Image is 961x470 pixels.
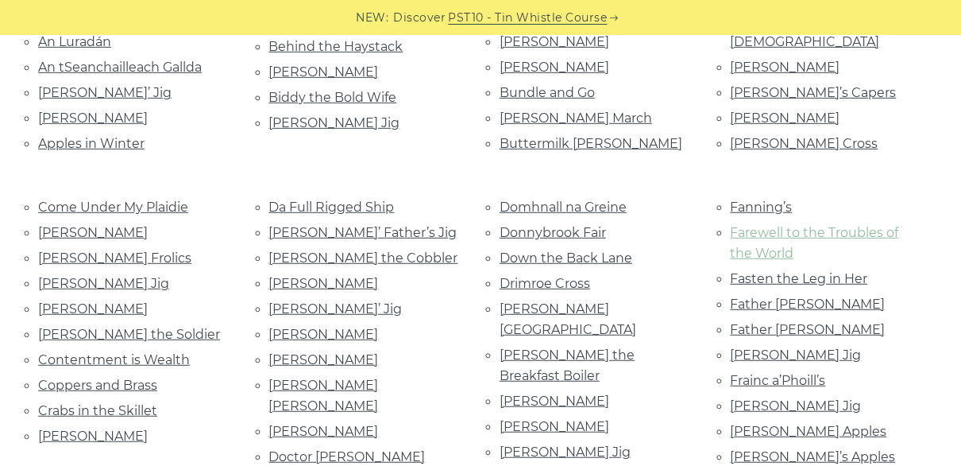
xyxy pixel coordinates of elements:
[500,419,609,434] a: [PERSON_NAME]
[38,225,148,240] a: [PERSON_NAME]
[500,34,609,49] a: [PERSON_NAME]
[731,85,897,100] a: [PERSON_NAME]’s Capers
[38,301,148,317] a: [PERSON_NAME]
[38,251,191,266] a: [PERSON_NAME] Frolics
[38,85,172,100] a: [PERSON_NAME]’ Jig
[269,64,379,80] a: [PERSON_NAME]
[500,85,595,100] a: Bundle and Go
[38,276,169,291] a: [PERSON_NAME] Jig
[731,60,840,75] a: [PERSON_NAME]
[269,115,400,130] a: [PERSON_NAME] Jig
[500,136,682,151] a: Buttermilk [PERSON_NAME]
[500,445,631,460] a: [PERSON_NAME] Jig
[38,136,145,151] a: Apples in Winter
[500,60,609,75] a: [PERSON_NAME]
[731,348,862,363] a: [PERSON_NAME] Jig
[731,449,896,464] a: [PERSON_NAME]’s Apples
[269,39,403,54] a: Behind the Haystack
[269,200,395,215] a: Da Full Rigged Ship
[269,449,426,464] a: Doctor [PERSON_NAME]
[269,424,379,439] a: [PERSON_NAME]
[500,225,606,240] a: Donnybrook Fair
[500,348,635,383] a: [PERSON_NAME] the Breakfast Boiler
[269,276,379,291] a: [PERSON_NAME]
[269,301,403,317] a: [PERSON_NAME]’ Jig
[38,378,157,393] a: Coppers and Brass
[731,225,899,261] a: Farewell to the Troubles of the World
[731,297,886,312] a: Father [PERSON_NAME]
[38,34,111,49] a: An Luradán
[731,373,826,388] a: Frainc a’Phoill’s
[500,301,636,337] a: [PERSON_NAME][GEOGRAPHIC_DATA]
[357,9,389,27] span: NEW:
[38,60,202,75] a: An tSeanchailleach Gallda
[38,352,190,367] a: Contentment is Wealth
[38,111,148,126] a: [PERSON_NAME]
[38,403,157,418] a: Crabs in the Skillet
[449,9,608,27] a: PST10 - Tin Whistle Course
[269,327,379,342] a: [PERSON_NAME]
[38,200,188,215] a: Come Under My Plaidie
[269,352,379,367] a: [PERSON_NAME]
[38,429,148,444] a: [PERSON_NAME]
[500,200,627,215] a: Domhnall na Greine
[731,111,840,126] a: [PERSON_NAME]
[731,424,887,439] a: [PERSON_NAME] Apples
[731,322,886,337] a: Father [PERSON_NAME]
[500,276,590,291] a: Drimroe Cross
[731,398,862,414] a: [PERSON_NAME] Jig
[731,271,868,286] a: Fasten the Leg in Her
[500,111,652,126] a: [PERSON_NAME] March
[269,225,457,240] a: [PERSON_NAME]’ Father’s Jig
[500,394,609,409] a: [PERSON_NAME]
[500,251,632,266] a: Down the Back Lane
[731,136,878,151] a: [PERSON_NAME] Cross
[394,9,446,27] span: Discover
[269,251,458,266] a: [PERSON_NAME] the Cobbler
[269,90,397,105] a: Biddy the Bold Wife
[731,200,793,215] a: Fanning’s
[269,378,379,414] a: [PERSON_NAME] [PERSON_NAME]
[38,327,220,342] a: [PERSON_NAME] the Soldier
